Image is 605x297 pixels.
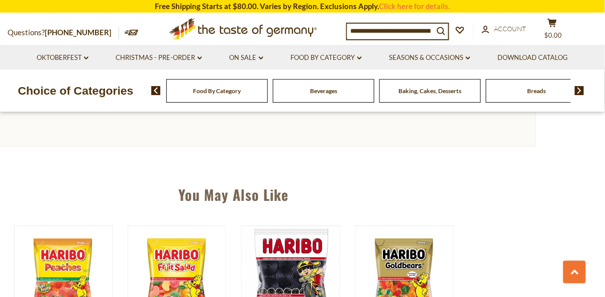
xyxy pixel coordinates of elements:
[291,52,362,63] a: Food By Category
[37,52,88,63] a: Oktoberfest
[310,87,337,95] a: Beverages
[494,25,527,33] span: Account
[45,28,112,37] a: [PHONE_NUMBER]
[399,87,462,95] a: Baking, Cakes, Desserts
[193,87,241,95] a: Food By Category
[528,87,546,95] a: Breads
[498,52,568,63] a: Download Catalog
[545,31,562,39] span: $0.00
[537,18,567,43] button: $0.00
[116,52,202,63] a: Christmas - PRE-ORDER
[8,26,119,39] p: Questions?
[482,24,527,35] a: Account
[151,86,161,95] img: previous arrow
[379,2,450,11] a: Click here for details.
[230,52,263,63] a: On Sale
[389,52,470,63] a: Seasons & Occasions
[575,86,584,95] img: next arrow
